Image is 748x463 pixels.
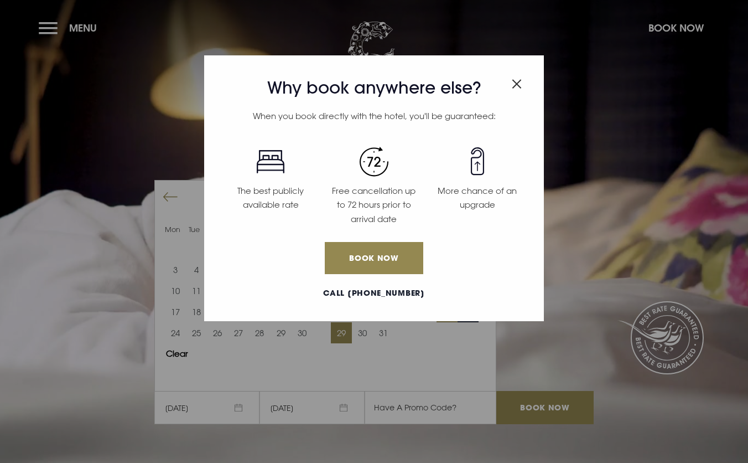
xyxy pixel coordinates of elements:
[219,287,529,299] a: Call [PHONE_NUMBER]
[329,184,419,227] p: Free cancellation up to 72 hours prior to arrival date
[432,184,522,212] p: More chance of an upgrade
[325,242,423,274] a: Book Now
[219,109,529,124] p: When you book directly with the hotel, you'll be guaranteed:
[219,78,529,98] h3: Why book anywhere else?
[512,73,522,91] button: Close modal
[226,184,316,212] p: The best publicly available rate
